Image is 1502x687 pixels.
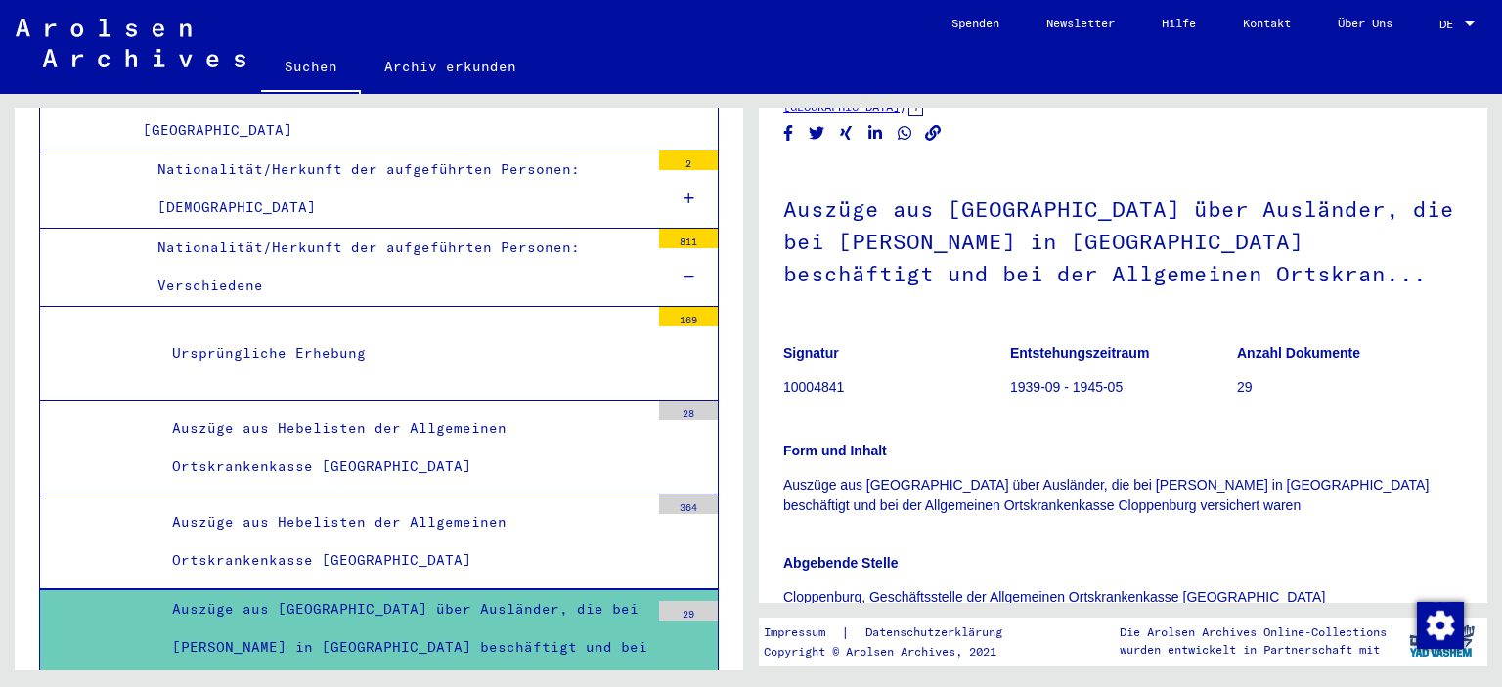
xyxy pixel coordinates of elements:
img: Zustimmung ändern [1417,602,1464,649]
button: Share on Xing [836,121,857,146]
p: 10004841 [783,377,1009,398]
div: Auszüge aus Hebelisten der Allgemeinen Ortskrankenkasse [GEOGRAPHIC_DATA] [157,409,649,486]
button: Copy link [923,121,944,146]
button: Share on Twitter [807,121,827,146]
div: 811 [659,229,718,248]
b: Anzahl Dokumente [1237,345,1360,361]
div: | [764,623,1026,643]
p: wurden entwickelt in Partnerschaft mit [1120,641,1387,659]
h1: Auszüge aus [GEOGRAPHIC_DATA] über Ausländer, die bei [PERSON_NAME] in [GEOGRAPHIC_DATA] beschäft... [783,164,1463,315]
a: Suchen [261,43,361,94]
div: 29 [659,601,718,621]
button: Share on WhatsApp [895,121,915,146]
div: 364 [659,494,718,514]
a: Impressum [764,623,841,643]
b: Entstehungszeitraum [1010,345,1149,361]
div: 169 [659,307,718,326]
img: Arolsen_neg.svg [16,19,245,67]
a: Archiv erkunden [361,43,540,90]
b: Signatur [783,345,839,361]
div: Nationalität/Herkunft der aufgeführten Personen: Verschiedene [143,229,649,305]
div: Nationalität/Herkunft der aufgeführten Personen: [DEMOGRAPHIC_DATA] [143,150,649,227]
p: Die Arolsen Archives Online-Collections [1120,623,1387,641]
div: Ursprüngliche Erhebung [157,334,649,372]
div: Auszüge aus Hebelisten der Allgemeinen Ortskrankenkasse [GEOGRAPHIC_DATA] [157,503,649,580]
p: 29 [1237,377,1463,398]
div: 2 [659,150,718,170]
p: 1939-09 - 1945-05 [1010,377,1236,398]
b: Abgebende Stelle [783,555,898,571]
div: Zustimmung ändern [1416,601,1463,648]
button: Share on LinkedIn [865,121,886,146]
span: DE [1439,18,1461,31]
p: Auszüge aus [GEOGRAPHIC_DATA] über Ausländer, die bei [PERSON_NAME] in [GEOGRAPHIC_DATA] beschäft... [783,475,1463,516]
button: Share on Facebook [778,121,799,146]
img: yv_logo.png [1405,617,1479,666]
p: Copyright © Arolsen Archives, 2021 [764,643,1026,661]
p: Cloppenburg, Geschäftsstelle der Allgemeinen Ortskrankenkasse [GEOGRAPHIC_DATA] [783,587,1463,608]
a: Datenschutzerklärung [850,623,1026,643]
div: 28 [659,401,718,420]
b: Form und Inhalt [783,443,887,458]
